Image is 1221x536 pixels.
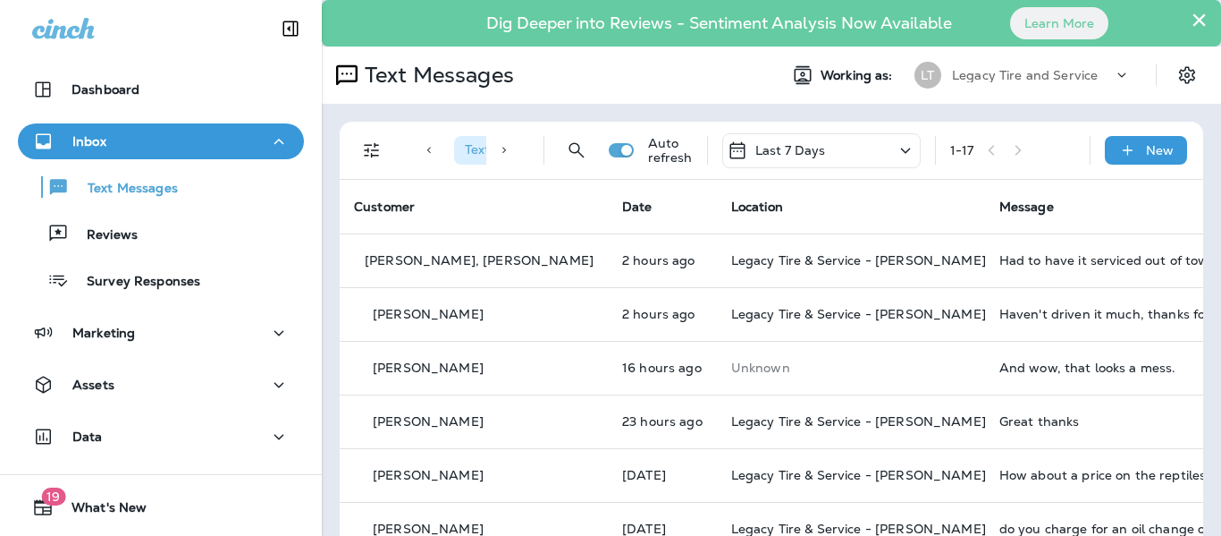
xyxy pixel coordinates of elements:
p: New [1146,143,1174,157]
p: Assets [72,378,114,392]
p: Data [72,430,103,444]
p: Last 7 Days [755,143,826,157]
button: Reviews [18,215,304,252]
p: Oct 7, 2025 10:25 AM [622,307,703,321]
p: Text Messages [358,62,514,89]
p: [PERSON_NAME] [373,414,484,429]
p: Marketing [72,326,135,340]
p: Text Messages [70,181,178,198]
span: Text Direction : Incoming [465,141,607,157]
span: Legacy Tire & Service - [PERSON_NAME] (formerly Chelsea Tire Pros) [731,252,1162,268]
span: What's New [54,500,147,522]
p: Survey Responses [69,274,200,291]
div: Text Direction:Incoming [454,136,636,165]
p: [PERSON_NAME] [373,468,484,482]
p: Dig Deeper into Reviews - Sentiment Analysis Now Available [434,21,1004,26]
span: Legacy Tire & Service - [PERSON_NAME] (formerly Chelsea Tire Pros) [731,306,1162,322]
p: Oct 6, 2025 08:05 PM [622,361,703,375]
p: Oct 5, 2025 01:19 PM [622,522,703,536]
p: [PERSON_NAME] [373,522,484,536]
p: Inbox [72,134,106,149]
button: Dashboard [18,72,304,107]
button: Data [18,419,304,455]
p: Legacy Tire and Service [952,68,1098,82]
button: 19What's New [18,489,304,525]
button: Collapse Sidebar [265,11,316,47]
span: Customer [354,199,415,215]
p: Oct 6, 2025 12:29 PM [622,468,703,482]
span: Legacy Tire & Service - [PERSON_NAME] (formerly Chelsea Tire Pros) [731,413,1162,430]
p: Auto refresh [648,136,693,165]
button: Text Messages [18,168,304,206]
span: Legacy Tire & Service - [PERSON_NAME] (formerly Chelsea Tire Pros) [731,467,1162,483]
button: Survey Responses [18,261,304,299]
button: Learn More [1010,7,1108,39]
button: Marketing [18,315,304,351]
div: LT [914,62,941,89]
span: Message [999,199,1054,215]
p: Oct 7, 2025 10:34 AM [622,253,703,268]
div: 1 - 17 [950,143,974,157]
p: Dashboard [72,82,139,97]
span: Working as: [821,68,897,83]
p: This customer does not have a last location and the phone number they messaged is not assigned to... [731,361,971,375]
span: 19 [41,488,65,506]
span: Location [731,199,783,215]
button: Inbox [18,123,304,159]
button: Assets [18,367,304,403]
p: Reviews [69,227,138,244]
span: Date [622,199,653,215]
button: Search Messages [559,132,594,168]
button: Filters [354,132,390,168]
p: [PERSON_NAME] [373,361,484,375]
p: [PERSON_NAME], [PERSON_NAME] [365,253,594,268]
p: Oct 6, 2025 01:12 PM [622,414,703,429]
button: Close [1191,5,1208,34]
p: [PERSON_NAME] [373,307,484,321]
button: Settings [1171,59,1203,91]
